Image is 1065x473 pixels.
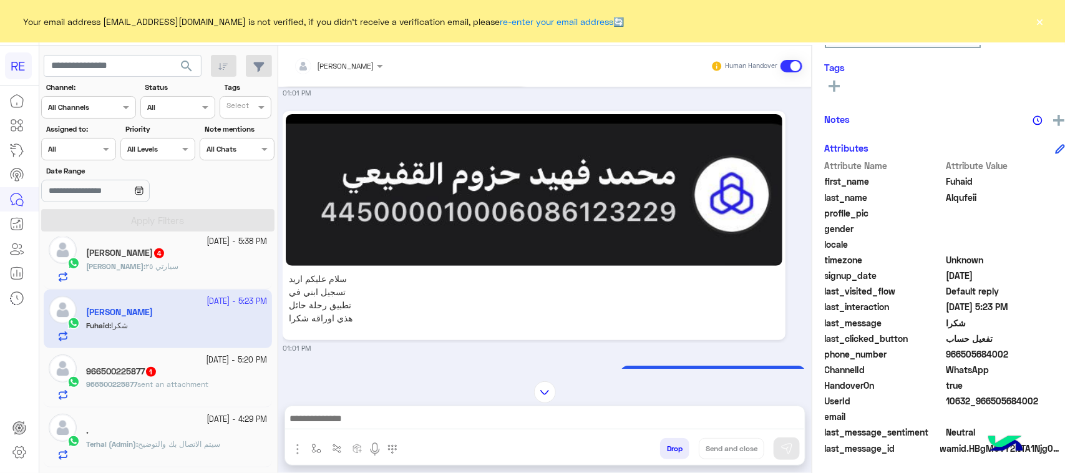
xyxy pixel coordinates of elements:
img: defaultAdmin.png [49,236,77,264]
img: hulul-logo.png [984,423,1028,467]
p: 7/10/2025, 3:46 PM [620,366,807,401]
button: Drop [660,438,689,459]
span: last_message [825,316,944,329]
a: re-enter your email address [500,16,614,27]
span: phone_number [825,348,944,361]
span: 966500225877 [86,379,137,389]
span: last_interaction [825,300,944,313]
span: Unknown [946,253,1065,266]
span: 10632_966505684002 [946,394,1065,407]
span: Terhal (Admin) [86,439,136,449]
button: select flow [306,438,326,459]
span: سيارتي ٢٥ [145,261,178,271]
span: [PERSON_NAME] [317,61,374,71]
label: Assigned to: [46,124,115,135]
label: Priority [125,124,194,135]
img: notes [1033,115,1043,125]
label: Note mentions [205,124,273,135]
h5: . [86,426,89,436]
span: locale [825,238,944,251]
span: signup_date [825,269,944,282]
p: سلام عليكم اريد تسجيل ابني في تطبيق رحلة حائل هذي اوراقه شكرا [286,269,371,328]
img: select flow [311,444,321,454]
small: [DATE] - 4:29 PM [207,414,267,426]
img: scroll [534,381,556,403]
span: سيتم الاتصال بك والتوضيح [138,439,220,449]
img: defaultAdmin.png [49,414,77,442]
img: WhatsApp [67,257,80,270]
span: ChannelId [825,363,944,376]
h5: محمد صالح [86,248,165,258]
span: profile_pic [825,207,944,220]
h6: Tags [825,62,1065,73]
button: × [1034,15,1046,27]
img: defaultAdmin.png [49,354,77,383]
span: wamid.HBgMOTY2NTA1Njg0MDAyFQIAEhgUM0E3QTBBMjg1OThBMTJGMDI5QUEA [940,442,1065,455]
span: gender [825,222,944,235]
img: add [1053,115,1064,126]
span: null [946,238,1065,251]
span: null [946,410,1065,423]
span: 2022-07-23T22:51:35.173Z [946,269,1065,282]
label: Tags [225,82,273,93]
small: Human Handover [726,61,778,71]
button: Send and close [699,438,764,459]
small: 01:01 PM [283,343,311,353]
span: search [179,59,194,74]
label: Date Range [46,165,194,177]
span: 1 [146,367,156,377]
button: create order [347,438,367,459]
img: WhatsApp [67,435,80,447]
img: send voice note [367,442,382,457]
b: : [86,439,138,449]
span: Alqufeii [946,191,1065,204]
span: شكرا [946,316,1065,329]
img: WhatsApp [67,376,80,388]
span: تفعيل حساب [946,332,1065,345]
span: 2025-10-07T14:23:40.517Z [946,300,1065,313]
small: [DATE] - 5:20 PM [206,354,267,366]
span: last_clicked_button [825,332,944,345]
span: last_visited_flow [825,285,944,298]
span: Your email address [EMAIL_ADDRESS][DOMAIN_NAME] is not verified, if you didn't receive a verifica... [24,15,625,28]
span: Default reply [946,285,1065,298]
button: Trigger scenario [326,438,347,459]
span: Fuhaid [946,175,1065,188]
span: last_message_id [825,442,938,455]
div: RE [5,52,32,79]
span: email [825,410,944,423]
img: send message [781,442,793,455]
label: Channel: [46,82,134,93]
span: sent an attachment [137,379,208,389]
span: first_name [825,175,944,188]
span: 4 [154,248,164,258]
span: timezone [825,253,944,266]
img: Trigger scenario [332,444,342,454]
span: [PERSON_NAME] [86,261,143,271]
span: 966505684002 [946,348,1065,361]
div: Select [225,100,249,114]
a: سلام عليكم اريد تسجيل ابني في تطبيق رحلة حائل هذي اوراقه شكرا [283,111,785,340]
span: true [946,379,1065,392]
span: Attribute Value [946,159,1065,172]
span: Attribute Name [825,159,944,172]
b: : [86,261,145,271]
img: make a call [387,444,397,454]
h6: Notes [825,114,850,125]
span: last_message_sentiment [825,426,944,439]
button: search [172,55,202,82]
span: 2 [946,363,1065,376]
span: last_name [825,191,944,204]
img: send attachment [290,442,305,457]
label: Status [145,82,214,93]
img: create order [353,444,362,454]
span: null [946,222,1065,235]
small: 01:01 PM [283,88,311,98]
button: Apply Filters [41,209,275,232]
span: 0 [946,426,1065,439]
h5: 966500225877 [86,366,157,377]
span: UserId [825,394,944,407]
img: 680680034587381.jpg [286,114,782,266]
h6: Attributes [825,142,869,154]
span: HandoverOn [825,379,944,392]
